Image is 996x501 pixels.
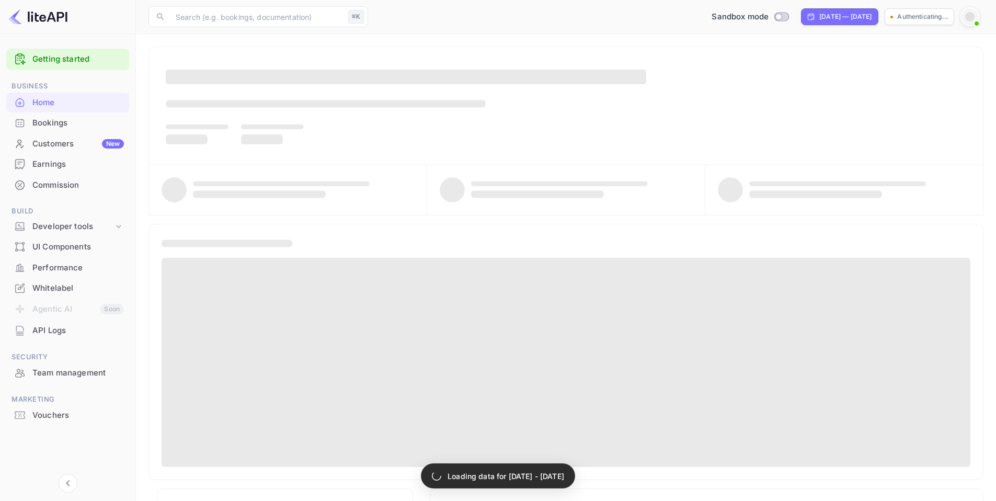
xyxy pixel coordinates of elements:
[6,134,129,153] a: CustomersNew
[6,237,129,257] div: UI Components
[6,93,129,113] div: Home
[32,325,124,337] div: API Logs
[32,158,124,170] div: Earnings
[6,321,129,340] a: API Logs
[6,113,129,132] a: Bookings
[6,363,129,382] a: Team management
[6,258,129,278] div: Performance
[6,363,129,383] div: Team management
[32,117,124,129] div: Bookings
[6,278,129,298] a: Whitelabel
[6,258,129,277] a: Performance
[6,175,129,195] a: Commission
[6,113,129,133] div: Bookings
[6,237,129,256] a: UI Components
[169,6,344,27] input: Search (e.g. bookings, documentation)
[32,282,124,294] div: Whitelabel
[6,81,129,92] span: Business
[6,321,129,341] div: API Logs
[32,241,124,253] div: UI Components
[6,134,129,154] div: CustomersNew
[819,12,872,21] div: [DATE] — [DATE]
[897,12,948,21] p: Authenticating...
[6,206,129,217] span: Build
[6,154,129,175] div: Earnings
[448,471,564,482] p: Loading data for [DATE] - [DATE]
[6,93,129,112] a: Home
[6,278,129,299] div: Whitelabel
[6,351,129,363] span: Security
[32,262,124,274] div: Performance
[6,394,129,405] span: Marketing
[6,405,129,426] div: Vouchers
[59,474,77,493] button: Collapse navigation
[32,138,124,150] div: Customers
[32,97,124,109] div: Home
[32,367,124,379] div: Team management
[32,409,124,422] div: Vouchers
[6,175,129,196] div: Commission
[6,49,129,70] div: Getting started
[32,179,124,191] div: Commission
[801,8,878,25] div: Click to change the date range period
[707,11,793,23] div: Switch to Production mode
[32,221,113,233] div: Developer tools
[6,154,129,174] a: Earnings
[32,53,124,65] a: Getting started
[6,218,129,236] div: Developer tools
[712,11,769,23] span: Sandbox mode
[102,139,124,149] div: New
[6,405,129,425] a: Vouchers
[8,8,67,25] img: LiteAPI logo
[348,10,364,24] div: ⌘K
